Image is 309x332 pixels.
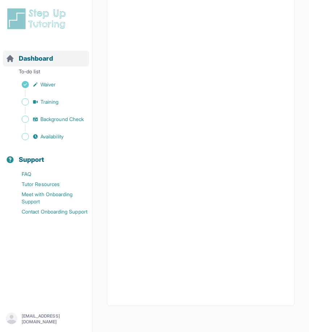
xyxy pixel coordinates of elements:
span: Availability [40,133,64,140]
span: Training [40,98,59,105]
p: To-do list [3,68,89,78]
button: [EMAIL_ADDRESS][DOMAIN_NAME] [6,312,86,325]
a: Contact Onboarding Support [6,207,92,217]
span: Dashboard [19,53,53,64]
iframe: Availability [116,1,286,297]
a: Tutor Resources [6,179,92,189]
a: Meet with Onboarding Support [6,189,92,207]
p: [EMAIL_ADDRESS][DOMAIN_NAME] [22,313,86,325]
button: Support [3,143,89,168]
span: Support [19,155,44,165]
a: Background Check [6,114,92,124]
a: Availability [6,131,92,142]
a: Dashboard [6,53,53,64]
img: logo [6,7,70,30]
button: Dashboard [3,42,89,66]
a: FAQ [6,169,92,179]
span: Background Check [40,116,84,123]
a: Training [6,97,92,107]
a: Waiver [6,79,92,90]
span: Waiver [40,81,56,88]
